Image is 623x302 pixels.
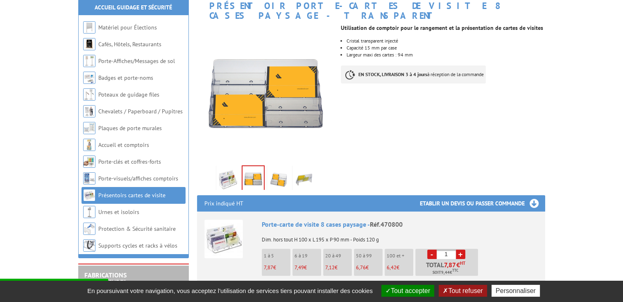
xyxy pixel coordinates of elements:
p: à réception de la commande [341,65,486,83]
p: Total [417,261,478,276]
a: + [456,250,465,259]
a: Matériel pour Élections [98,24,157,31]
button: Personnaliser (fenêtre modale) [492,285,540,297]
p: Dim. hors tout H 100 x L 195 x P 90 mm - Poids 120 g [262,231,538,243]
a: Supports cycles et racks à vélos [98,242,177,249]
img: 470800_1.jpg [242,166,264,192]
img: Protection & Sécurité sanitaire [83,223,95,235]
p: 20 à 49 [325,253,352,259]
img: 470800_1.jpg [197,25,335,162]
p: 6 à 19 [295,253,321,259]
h3: Etablir un devis ou passer commande [420,195,545,212]
p: € [325,265,352,270]
a: Cafés, Hôtels, Restaurants [98,41,161,48]
a: Porte-clés et coffres-forts [98,158,161,165]
img: Présentoirs cartes de visite [83,189,95,201]
img: Porte-visuels/affiches comptoirs [83,172,95,185]
span: Soit € [433,269,458,276]
button: Tout refuser [439,285,487,297]
p: € [356,265,383,270]
img: Porte-clés et coffres-forts [83,156,95,168]
p: Prix indiqué HT [204,195,243,212]
img: Porte-Affiches/Messages de sol [83,55,95,67]
a: Poteaux de guidage files [98,91,159,98]
img: Accueil et comptoirs [83,139,95,151]
span: 9,44 [441,269,450,276]
div: Porte-carte de visite 8 cases paysage - [262,220,538,229]
img: 470800_3.jpg [294,167,314,192]
p: € [295,265,321,270]
a: Urnes et isoloirs [98,208,139,216]
a: Porte-visuels/affiches comptoirs [98,175,178,182]
li: Capacité 15 mm par case [347,45,545,50]
img: Badges et porte-noms [83,72,95,84]
p: 100 et + [387,253,413,259]
img: Plaques de porte murales [83,122,95,134]
p: € [387,265,413,270]
a: Porte-Affiches/Messages de sol [98,57,175,65]
a: FABRICATIONS"Sur Mesure" [84,271,127,286]
img: Porte-carte de visite 8 cases paysage [204,220,243,258]
span: 6,42 [387,264,396,271]
img: Poteaux de guidage files [83,88,95,101]
a: Accueil Guidage et Sécurité [95,4,172,11]
img: Urnes et isoloirs [83,206,95,218]
span: € [456,261,460,268]
a: - [427,250,437,259]
a: Accueil et comptoirs [98,141,149,149]
strong: EN STOCK, LIVRAISON 3 à 4 jours [358,71,427,77]
img: Supports cycles et racks à vélos [83,239,95,252]
img: Cafés, Hôtels, Restaurants [83,38,95,50]
img: 470800_2.jpg [269,167,288,192]
span: 7,12 [325,264,335,271]
button: Tout accepter [381,285,434,297]
p: € [264,265,290,270]
a: Chevalets / Paperboard / Pupitres [98,108,183,115]
li: Largeur maxi des cartes : 94 mm [347,52,545,57]
p: 1 à 5 [264,253,290,259]
a: Badges et porte-noms [98,74,153,81]
span: Réf.470800 [370,220,403,228]
span: 6,76 [356,264,366,271]
p: 50 à 99 [356,253,383,259]
span: 7,49 [295,264,304,271]
sup: TTC [452,268,458,273]
img: Chevalets / Paperboard / Pupitres [83,105,95,117]
a: Protection & Sécurité sanitaire [98,225,176,232]
span: 7,87 [264,264,273,271]
a: Présentoirs cartes de visite [98,192,165,199]
img: Matériel pour Élections [83,21,95,34]
img: porte_noms_470800_1.jpg [218,167,238,192]
sup: HT [460,260,465,266]
strong: Utilisation de comptoir pour le rangement et la présentation de cartes de visites [341,24,543,32]
li: Cristal transparent injecté [347,38,545,43]
span: 7,87 [444,261,456,268]
span: En poursuivant votre navigation, vous acceptez l'utilisation de services tiers pouvant installer ... [83,287,377,294]
a: Plaques de porte murales [98,124,162,132]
